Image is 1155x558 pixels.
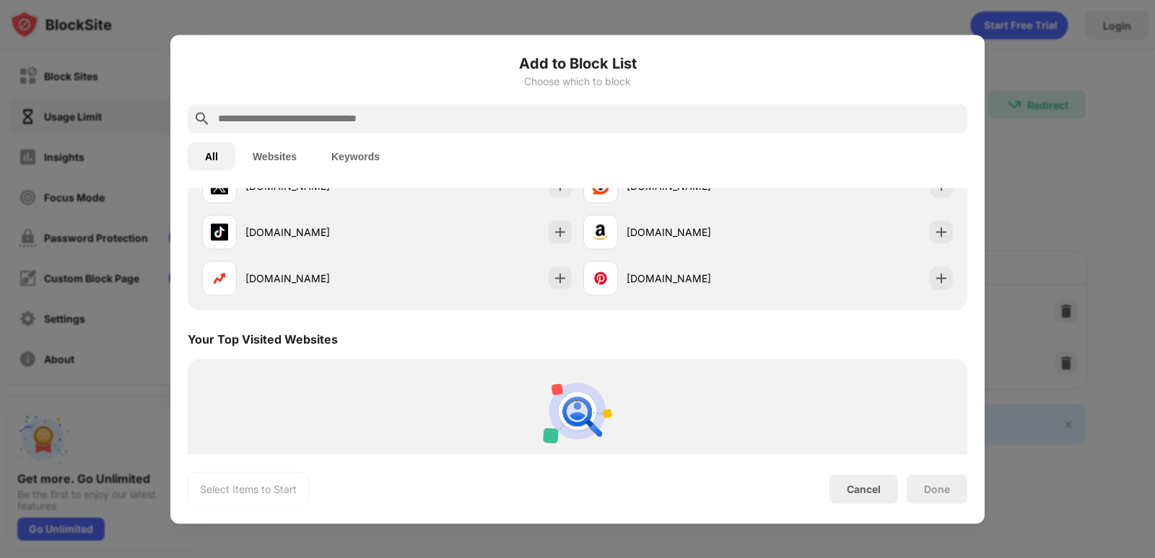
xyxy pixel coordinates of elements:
[592,223,609,240] img: favicons
[211,269,228,287] img: favicons
[245,271,387,286] div: [DOMAIN_NAME]
[235,141,314,170] button: Websites
[592,269,609,287] img: favicons
[211,223,228,240] img: favicons
[924,483,950,494] div: Done
[188,75,967,87] div: Choose which to block
[193,110,211,127] img: search.svg
[188,141,235,170] button: All
[847,483,881,495] div: Cancel
[627,224,768,240] div: [DOMAIN_NAME]
[188,331,338,346] div: Your Top Visited Websites
[314,141,397,170] button: Keywords
[188,52,967,74] h6: Add to Block List
[543,376,612,445] img: personal-suggestions.svg
[200,481,297,496] div: Select Items to Start
[245,224,387,240] div: [DOMAIN_NAME]
[627,271,768,286] div: [DOMAIN_NAME]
